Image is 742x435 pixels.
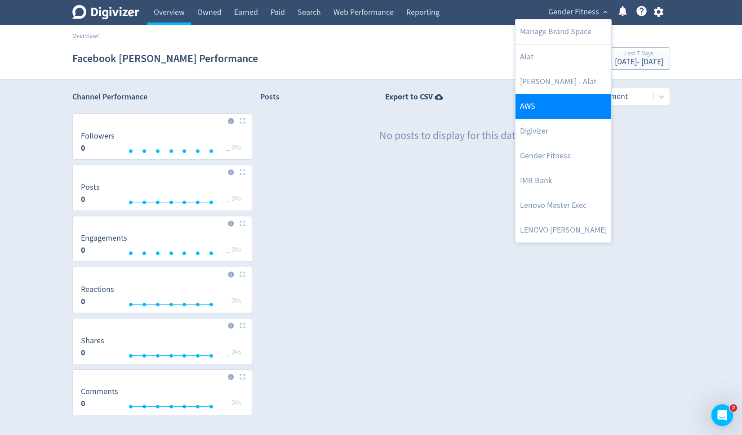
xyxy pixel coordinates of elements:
[711,404,733,426] iframe: Intercom live chat
[515,144,611,168] a: Gender Fitness
[515,193,611,218] a: Lenovo Master Exec
[515,69,611,94] a: [PERSON_NAME] - Alat
[515,119,611,144] a: Digivizer
[730,404,737,412] span: 2
[515,94,611,119] a: AWS
[515,218,611,242] a: LENOVO [PERSON_NAME]
[515,168,611,193] a: IMB Bank
[515,19,611,44] a: Manage Brand Space
[515,45,611,69] a: Alat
